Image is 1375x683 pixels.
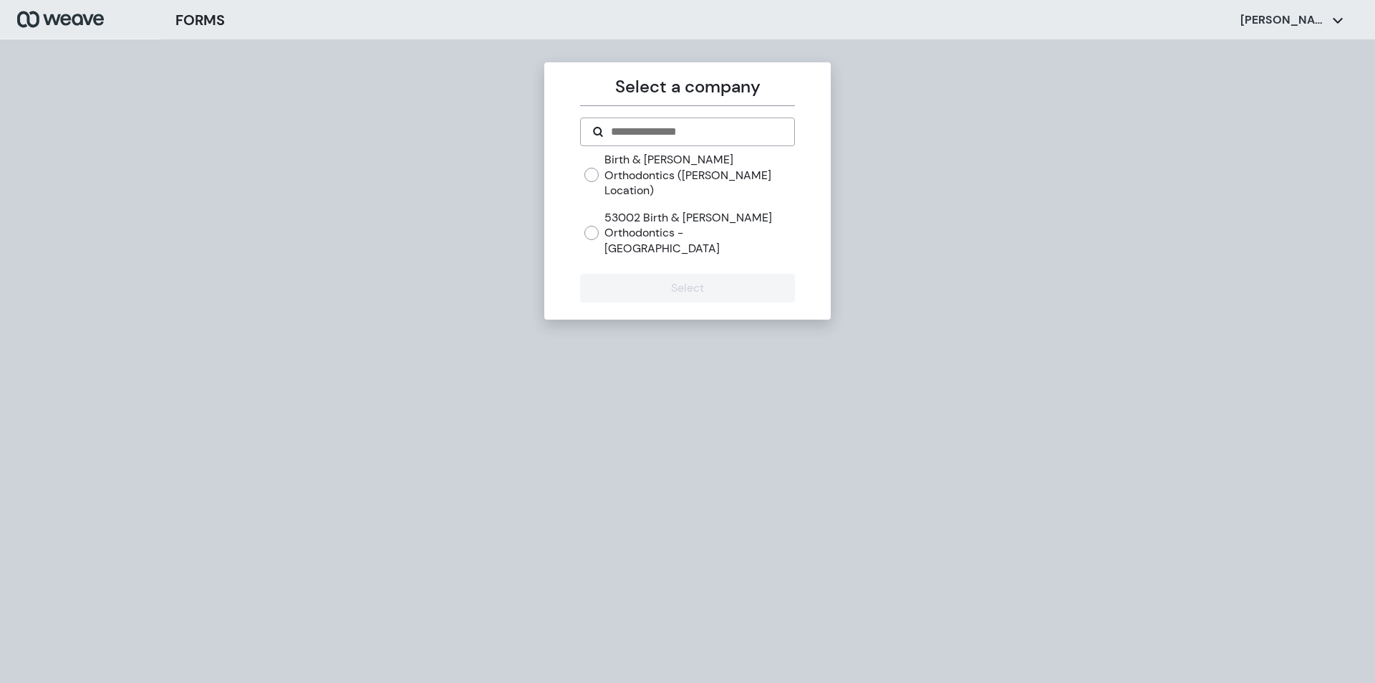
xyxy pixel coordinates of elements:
[604,210,794,257] label: 53002 Birth & [PERSON_NAME] Orthodontics - [GEOGRAPHIC_DATA]
[1240,12,1326,28] p: [PERSON_NAME]
[175,9,225,31] h3: FORMS
[604,152,794,199] label: Birth & [PERSON_NAME] Orthodontics ([PERSON_NAME] Location)
[609,123,782,140] input: Search
[580,74,794,100] p: Select a company
[580,274,794,302] button: Select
